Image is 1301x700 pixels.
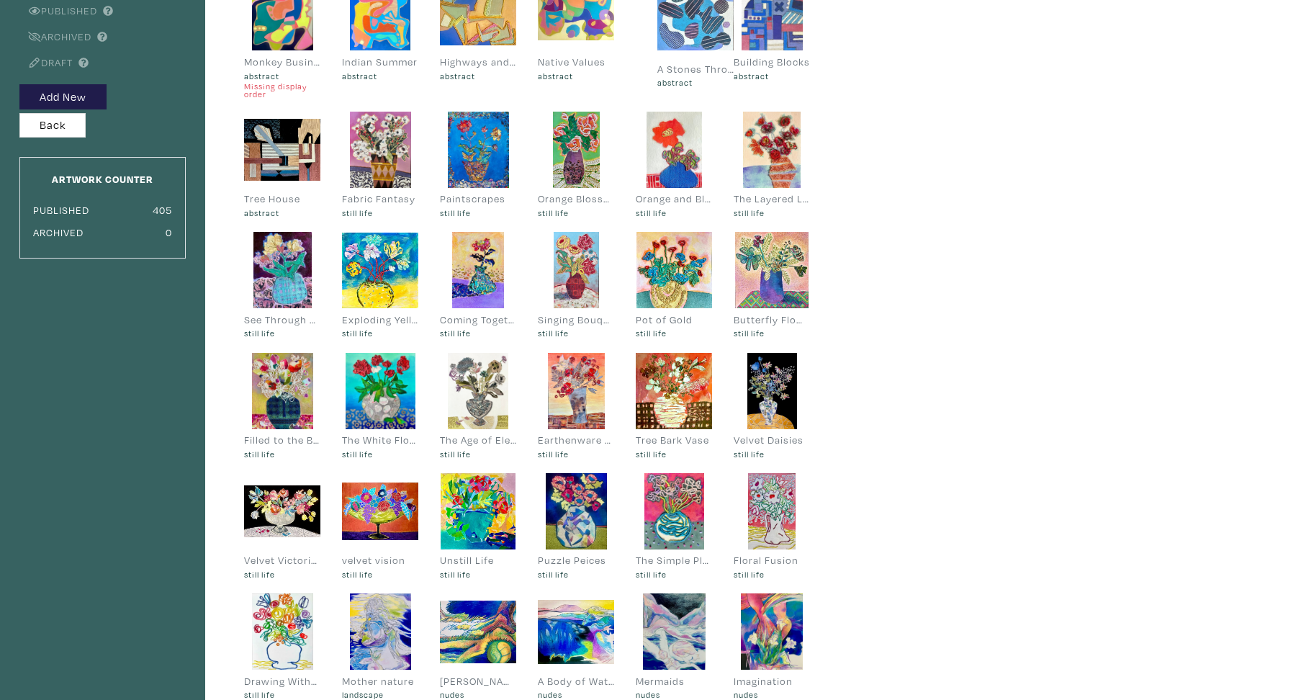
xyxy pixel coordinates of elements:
div: Mermaids [636,673,712,689]
div: Orange Blossoms [538,191,614,207]
a: Orange Blossoms still life [538,112,614,219]
small: still life [440,568,516,580]
small: abstract [734,70,810,82]
small: still life [440,448,516,460]
div: Building Blocks [734,54,810,70]
div: Floral Fusion [734,552,810,568]
a: Exploding Yellow still life [342,232,418,339]
small: still life [440,207,516,219]
a: The Simple Pleasures still life [636,473,712,580]
div: Velvet Victorian [244,552,320,568]
small: still life [244,448,320,460]
a: Pot of Gold still life [636,232,712,339]
div: Filled to the Brim [244,432,320,448]
small: abstract [244,207,320,219]
div: The Layered Look [734,191,810,207]
div: velvet vision [342,552,418,568]
div: Singing Bouquet [538,312,614,328]
a: See Through Vase still life [244,232,320,339]
small: Archived [33,225,84,239]
div: Indian Summer [342,54,418,70]
a: Fabric Fantasy still life [342,112,418,219]
div: Pot of Gold [636,312,712,328]
div: See Through Vase [244,312,320,328]
small: still life [734,207,810,219]
small: still life [734,568,810,580]
button: Back [19,113,86,138]
a: Earthenware Vase still life [538,353,614,460]
div: Imagination [734,673,810,689]
div: Orange and Blue [636,191,712,207]
small: Missing display order [244,82,320,99]
a: Velvet Victorian still life [244,473,320,580]
small: still life [636,207,712,219]
small: still life [342,568,418,580]
a: Paintscrapes still life [440,112,516,219]
a: Singing Bouquet still life [538,232,614,339]
a: The Layered Look still life [734,112,810,219]
a: Velvet Daisies still life [734,353,810,460]
small: still life [636,448,712,460]
small: still life [636,568,712,580]
small: abstract [538,70,614,82]
div: Fabric Fantasy [342,191,418,207]
div: Tree House [244,191,320,207]
small: still life [244,568,320,580]
small: abstract [342,70,418,82]
a: Puzzle Peices still life [538,473,614,580]
small: still life [342,327,418,339]
div: Butterfly Flowers [734,312,810,328]
small: abstract [244,70,320,82]
a: Coming Together still life [440,232,516,339]
div: A Stones Throw Away... [657,61,734,77]
div: A Body of Water [538,673,614,689]
a: The Age of Elegance still life [440,353,516,460]
a: Tree Bark Vase still life [636,353,712,460]
div: The Simple Pleasures [636,552,712,568]
a: Floral Fusion still life [734,473,810,580]
a: Archived [19,30,91,43]
div: [PERSON_NAME] and [PERSON_NAME] [440,673,516,689]
small: still life [538,327,614,339]
small: still life [440,327,516,339]
small: Artwork Counter [52,172,153,186]
small: 0 [166,225,172,239]
div: The White Flower [342,432,418,448]
small: still life [734,448,810,460]
div: Puzzle Peices [538,552,614,568]
a: velvet vision still life [342,473,418,580]
div: Tree Bark Vase [636,432,712,448]
a: Tree House abstract [244,112,320,219]
div: Highways and Byways [440,54,516,70]
div: Velvet Daisies [734,432,810,448]
div: Drawing Without Numbers [244,673,320,689]
a: Published [19,4,97,17]
small: still life [244,327,320,339]
div: The Age of Elegance [440,432,516,448]
small: still life [538,448,614,460]
div: Earthenware Vase [538,432,614,448]
small: still life [538,207,614,219]
a: Draft [19,55,73,69]
a: Orange and Blue still life [636,112,712,219]
small: still life [342,207,418,219]
small: still life [538,568,614,580]
a: Butterfly Flowers still life [734,232,810,339]
a: Unstill Life still life [440,473,516,580]
div: Mother nature [342,673,418,689]
div: Coming Together [440,312,516,328]
div: Paintscrapes [440,191,516,207]
small: still life [342,448,418,460]
a: The White Flower still life [342,353,418,460]
small: abstract [440,70,516,82]
small: 405 [153,203,172,217]
div: Unstill Life [440,552,516,568]
div: Monkey Business [244,54,320,70]
small: Published [33,203,89,217]
small: still life [734,327,810,339]
small: still life [636,327,712,339]
div: Exploding Yellow [342,312,418,328]
small: abstract [657,76,734,89]
div: Native Values [538,54,614,70]
a: Filled to the Brim still life [244,353,320,460]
